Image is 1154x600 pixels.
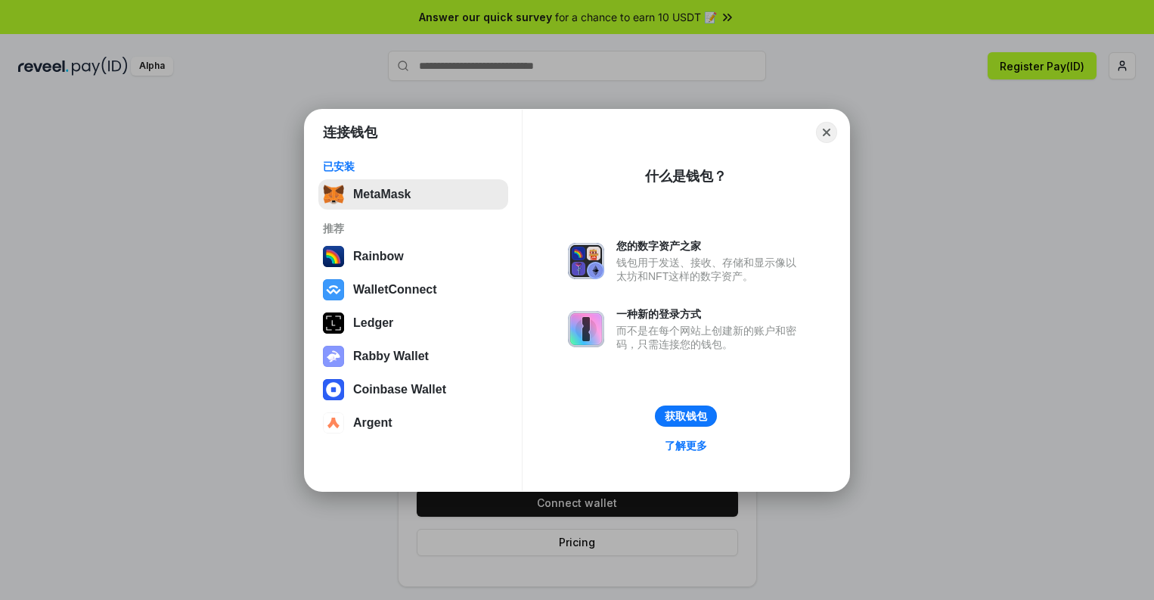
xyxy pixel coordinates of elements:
img: svg+xml,%3Csvg%20width%3D%2228%22%20height%3D%2228%22%20viewBox%3D%220%200%2028%2028%22%20fill%3D... [323,279,344,300]
button: Argent [318,408,508,438]
button: MetaMask [318,179,508,210]
div: 钱包用于发送、接收、存储和显示像以太坊和NFT这样的数字资产。 [616,256,804,283]
div: 一种新的登录方式 [616,307,804,321]
button: Close [816,122,837,143]
div: 推荐 [323,222,504,235]
img: svg+xml,%3Csvg%20xmlns%3D%22http%3A%2F%2Fwww.w3.org%2F2000%2Fsvg%22%20fill%3D%22none%22%20viewBox... [568,243,604,279]
img: svg+xml,%3Csvg%20xmlns%3D%22http%3A%2F%2Fwww.w3.org%2F2000%2Fsvg%22%20fill%3D%22none%22%20viewBox... [323,346,344,367]
a: 了解更多 [656,436,716,455]
div: 什么是钱包？ [645,167,727,185]
div: Argent [353,416,392,430]
div: MetaMask [353,188,411,201]
div: Rainbow [353,250,404,263]
div: 您的数字资产之家 [616,239,804,253]
button: Ledger [318,308,508,338]
img: svg+xml,%3Csvg%20xmlns%3D%22http%3A%2F%2Fwww.w3.org%2F2000%2Fsvg%22%20width%3D%2228%22%20height%3... [323,312,344,334]
button: Rainbow [318,241,508,272]
h1: 连接钱包 [323,123,377,141]
div: WalletConnect [353,283,437,297]
div: Coinbase Wallet [353,383,446,396]
img: svg+xml,%3Csvg%20width%3D%2228%22%20height%3D%2228%22%20viewBox%3D%220%200%2028%2028%22%20fill%3D... [323,412,344,434]
div: 获取钱包 [665,409,707,423]
img: svg+xml,%3Csvg%20width%3D%22120%22%20height%3D%22120%22%20viewBox%3D%220%200%20120%20120%22%20fil... [323,246,344,267]
div: Ledger [353,316,393,330]
button: 获取钱包 [655,406,717,427]
img: svg+xml,%3Csvg%20fill%3D%22none%22%20height%3D%2233%22%20viewBox%3D%220%200%2035%2033%22%20width%... [323,184,344,205]
div: 而不是在每个网站上创建新的账户和密码，只需连接您的钱包。 [616,324,804,351]
img: svg+xml,%3Csvg%20xmlns%3D%22http%3A%2F%2Fwww.w3.org%2F2000%2Fsvg%22%20fill%3D%22none%22%20viewBox... [568,311,604,347]
div: Rabby Wallet [353,350,429,363]
img: svg+xml,%3Csvg%20width%3D%2228%22%20height%3D%2228%22%20viewBox%3D%220%200%2028%2028%22%20fill%3D... [323,379,344,400]
div: 已安装 [323,160,504,173]
div: 了解更多 [665,439,707,452]
button: Rabby Wallet [318,341,508,372]
button: Coinbase Wallet [318,375,508,405]
button: WalletConnect [318,275,508,305]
